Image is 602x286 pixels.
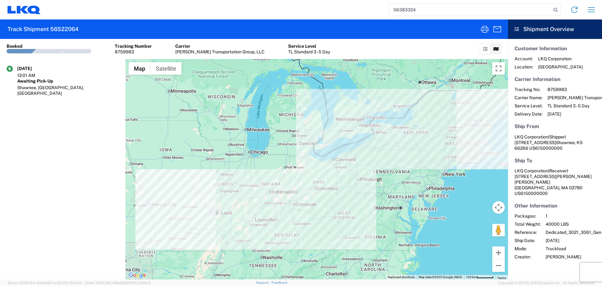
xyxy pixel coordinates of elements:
span: 100 km [466,275,477,279]
span: Ship Date: [515,238,541,243]
a: Feedback [272,281,288,284]
input: Shipment, tracking or reference number [389,4,551,16]
img: Google [127,271,148,279]
button: Keyboard shortcuts [388,275,415,279]
span: LKQ Corporation [538,56,583,62]
span: Creator: [515,254,541,260]
span: Carrier Name: [515,95,542,100]
button: Map camera controls [492,201,505,214]
span: Service Level: [515,103,542,109]
span: LKQ Corporation [STREET_ADDRESS][PERSON_NAME][PERSON_NAME] [515,168,592,185]
span: 6150000000 [520,191,548,196]
button: Map Scale: 100 km per 50 pixels [464,275,495,279]
span: Client: 2025.18.0-198a450 [85,281,151,285]
div: Awaiting Pick-Up [17,78,119,84]
span: Location: [515,64,533,70]
div: Booked [7,43,23,49]
span: Account: [515,56,533,62]
header: Shipment Overview [508,19,602,39]
span: [STREET_ADDRESS] [515,140,556,145]
span: [GEOGRAPHIC_DATA] [538,64,583,70]
a: Terms [497,276,506,280]
span: [DATE] 10:06:13 [126,281,151,285]
span: LKQ Corporation [515,134,548,139]
h5: Customer Information [515,46,595,51]
span: 6150000000 [535,146,562,151]
div: [DATE] [17,66,49,71]
button: Show satellite imagery [150,62,182,75]
span: (Shipper) [548,134,566,139]
h5: Other Information [515,203,595,209]
span: Map data ©2025 Google, INEGI [419,275,462,279]
button: Drag Pegman onto the map to open Street View [492,224,505,236]
span: Delivery Date: [515,111,542,117]
span: [DATE] 10:10:00 [57,281,82,285]
span: Packages: [515,213,541,219]
div: Service Level [288,43,330,49]
div: 12:01 AM [17,73,49,78]
a: Open this area in Google Maps (opens a new window) [127,271,148,279]
div: Carrier [175,43,265,49]
h5: Ship To [515,158,595,164]
div: Tracking Number [115,43,152,49]
button: Toggle fullscreen view [492,62,505,75]
span: Tracking No: [515,87,542,92]
span: Copyright © [DATE]-[DATE] Agistix Inc., All Rights Reserved [498,280,594,286]
span: (Receiver) [548,168,568,173]
a: Support [256,281,272,284]
button: Zoom in [492,246,505,259]
address: [GEOGRAPHIC_DATA], MA 02780 US [515,168,595,196]
div: [PERSON_NAME] Transportation Group, LLC [175,49,265,55]
span: Reference: [515,229,541,235]
address: Shawnee, KS 66266 US [515,134,595,151]
span: Server: 2025.18.0-a0edd1917ac [8,281,82,285]
span: Mode: [515,246,541,251]
div: 8759983 [115,49,152,55]
button: Show street map [129,62,150,75]
h5: Ship From [515,123,595,129]
div: Shawnee, [GEOGRAPHIC_DATA], [GEOGRAPHIC_DATA] [17,85,119,96]
h2: Track Shipment 56522064 [8,25,78,33]
span: Total Weight: [515,221,541,227]
button: Zoom out [492,259,505,272]
h5: Carrier Information [515,76,595,82]
div: TL Standard 3 - 5 Day [288,49,330,55]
